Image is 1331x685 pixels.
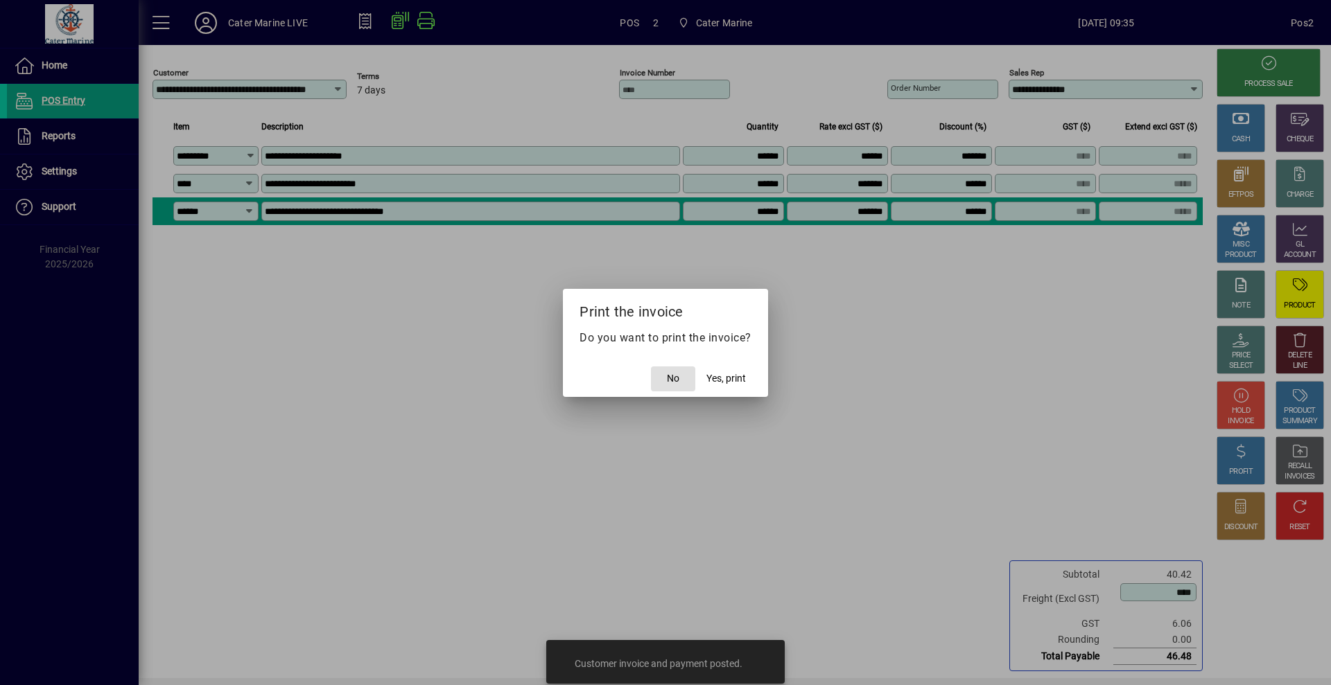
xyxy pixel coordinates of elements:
[667,371,679,386] span: No
[651,366,695,391] button: No
[706,371,746,386] span: Yes, print
[701,366,751,391] button: Yes, print
[580,330,751,346] p: Do you want to print the invoice?
[563,289,768,329] h2: Print the invoice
